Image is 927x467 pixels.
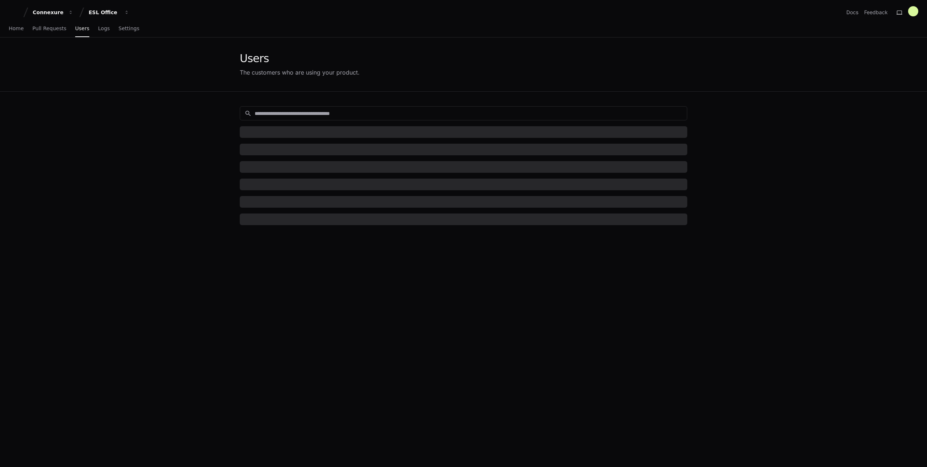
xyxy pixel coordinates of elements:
[33,9,64,16] div: Connexure
[846,9,858,16] a: Docs
[864,9,888,16] button: Feedback
[89,9,120,16] div: ESL Office
[32,20,66,37] a: Pull Requests
[86,6,132,19] button: ESL Office
[118,26,139,31] span: Settings
[244,110,252,117] mat-icon: search
[98,20,110,37] a: Logs
[118,20,139,37] a: Settings
[75,26,89,31] span: Users
[75,20,89,37] a: Users
[9,26,24,31] span: Home
[9,20,24,37] a: Home
[98,26,110,31] span: Logs
[240,68,360,77] div: The customers who are using your product.
[30,6,76,19] button: Connexure
[240,52,360,65] div: Users
[32,26,66,31] span: Pull Requests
